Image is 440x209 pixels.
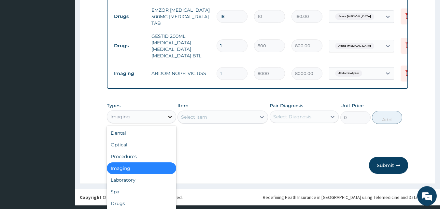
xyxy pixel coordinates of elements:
[177,102,189,109] label: Item
[111,10,148,22] td: Drugs
[335,70,362,77] span: Abdominal pain
[107,3,122,19] div: Minimize live chat window
[148,4,213,30] td: EMZOR [MEDICAL_DATA] 500MG [MEDICAL_DATA] TAB
[263,194,435,201] div: Redefining Heath Insurance in [GEOGRAPHIC_DATA] using Telemedicine and Data Science!
[3,140,124,162] textarea: Type your message and hit 'Enter'
[369,157,408,174] button: Submit
[107,151,176,162] div: Procedures
[107,174,176,186] div: Laboratory
[107,139,176,151] div: Optical
[34,37,109,45] div: Chat with us now
[111,67,148,80] td: Imaging
[80,194,146,200] strong: Copyright © 2017 .
[107,127,176,139] div: Dental
[273,113,311,120] div: Select Diagnosis
[107,162,176,174] div: Imaging
[38,63,90,129] span: We're online!
[107,186,176,198] div: Spa
[111,40,148,52] td: Drugs
[335,13,374,20] span: Acute [MEDICAL_DATA]
[75,189,440,205] footer: All rights reserved.
[110,113,130,120] div: Imaging
[181,114,207,120] div: Select Item
[148,30,213,62] td: GESTID 200ML [MEDICAL_DATA] [MEDICAL_DATA] [MEDICAL_DATA] BTL
[12,33,26,49] img: d_794563401_company_1708531726252_794563401
[340,102,364,109] label: Unit Price
[107,103,121,109] label: Types
[335,43,374,49] span: Acute [MEDICAL_DATA]
[148,67,213,80] td: ABDOMINOPELVIC USS
[270,102,303,109] label: Pair Diagnosis
[372,111,402,124] button: Add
